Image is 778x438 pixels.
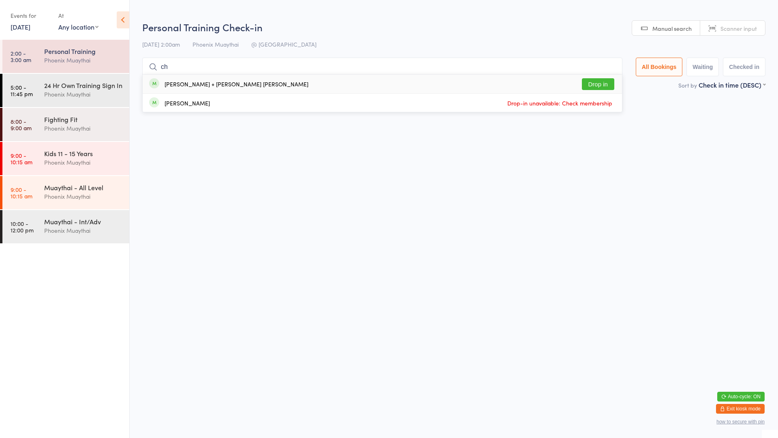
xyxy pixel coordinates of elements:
input: Search [142,58,622,76]
span: Scanner input [720,24,757,32]
div: Muaythai - Int/Adv [44,217,122,226]
a: 9:00 -10:15 amMuaythai - All LevelPhoenix Muaythai [2,176,129,209]
div: Phoenix Muaythai [44,124,122,133]
span: Manual search [652,24,692,32]
a: 8:00 -9:00 amFighting FitPhoenix Muaythai [2,108,129,141]
button: Checked in [723,58,765,76]
button: Auto-cycle: ON [717,392,765,401]
div: Any location [58,22,98,31]
a: 2:00 -3:00 amPersonal TrainingPhoenix Muaythai [2,40,129,73]
a: 10:00 -12:00 pmMuaythai - Int/AdvPhoenix Muaythai [2,210,129,243]
div: Phoenix Muaythai [44,158,122,167]
h2: Personal Training Check-in [142,20,765,34]
time: 10:00 - 12:00 pm [11,220,34,233]
button: Waiting [686,58,719,76]
div: [PERSON_NAME] + [PERSON_NAME] [PERSON_NAME] [165,81,308,87]
time: 5:00 - 11:45 pm [11,84,33,97]
div: Muaythai - All Level [44,183,122,192]
div: 24 Hr Own Training Sign In [44,81,122,90]
button: All Bookings [636,58,683,76]
time: 8:00 - 9:00 am [11,118,32,131]
div: Fighting Fit [44,115,122,124]
div: Kids 11 - 15 Years [44,149,122,158]
a: 9:00 -10:15 amKids 11 - 15 YearsPhoenix Muaythai [2,142,129,175]
div: Phoenix Muaythai [44,192,122,201]
div: Phoenix Muaythai [44,90,122,99]
span: Phoenix Muaythai [192,40,239,48]
a: [DATE] [11,22,30,31]
label: Sort by [678,81,697,89]
span: @ [GEOGRAPHIC_DATA] [251,40,316,48]
div: [PERSON_NAME] [165,100,210,106]
div: Check in time (DESC) [699,80,765,89]
div: Personal Training [44,47,122,56]
button: Drop in [582,78,614,90]
div: Phoenix Muaythai [44,56,122,65]
div: At [58,9,98,22]
span: [DATE] 2:00am [142,40,180,48]
div: Events for [11,9,50,22]
time: 9:00 - 10:15 am [11,186,32,199]
button: how to secure with pin [716,419,765,425]
span: Drop-in unavailable: Check membership [505,97,614,109]
div: Phoenix Muaythai [44,226,122,235]
time: 9:00 - 10:15 am [11,152,32,165]
button: Exit kiosk mode [716,404,765,414]
a: 5:00 -11:45 pm24 Hr Own Training Sign InPhoenix Muaythai [2,74,129,107]
time: 2:00 - 3:00 am [11,50,31,63]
